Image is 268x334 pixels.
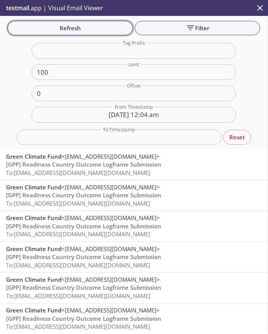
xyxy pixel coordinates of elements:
[6,153,61,160] span: Green Climate Fund
[6,292,150,300] span: To: [EMAIL_ADDRESS][DOMAIN_NAME][DOMAIN_NAME]
[6,315,161,322] span: [GPP] Readiness Country Outcome Logframe Submission
[61,153,160,160] span: <[EMAIL_ADDRESS][DOMAIN_NAME]>
[6,191,161,199] span: [GPP] Readiness Country Outcome Logframe Submission
[6,284,161,291] span: [GPP] Readiness Country Outcome Logframe Submission
[6,200,150,207] span: To: [EMAIL_ADDRESS][DOMAIN_NAME][DOMAIN_NAME]
[6,261,150,269] span: To: [EMAIL_ADDRESS][DOMAIN_NAME][DOMAIN_NAME]
[61,245,160,253] span: <[EMAIL_ADDRESS][DOMAIN_NAME]>
[6,4,29,12] span: testmail
[61,276,160,283] span: <[EMAIL_ADDRESS][DOMAIN_NAME]>
[6,214,61,222] span: Green Climate Fund
[6,245,61,253] span: Green Climate Fund
[6,323,150,330] span: To: [EMAIL_ADDRESS][DOMAIN_NAME][DOMAIN_NAME]
[61,214,160,222] span: <[EMAIL_ADDRESS][DOMAIN_NAME]>
[141,23,254,33] span: Filter
[6,230,150,238] span: To: [EMAIL_ADDRESS][DOMAIN_NAME][DOMAIN_NAME]
[229,132,245,142] span: Reset
[135,21,260,35] button: Filter
[61,306,160,314] span: <[EMAIL_ADDRESS][DOMAIN_NAME]>
[6,161,161,168] span: [GPP] Readiness Country Outcome Logframe Submission
[223,130,251,144] button: Reset
[6,306,61,314] span: Green Climate Fund
[6,222,161,230] span: [GPP] Readiness Country Outcome Logframe Submission
[6,169,150,176] span: To: [EMAIL_ADDRESS][DOMAIN_NAME][DOMAIN_NAME]
[61,183,160,191] span: <[EMAIL_ADDRESS][DOMAIN_NAME]>
[8,21,133,35] button: Refresh
[6,183,61,191] span: Green Climate Fund
[6,276,61,283] span: Green Climate Fund
[14,23,127,33] span: Refresh
[6,253,161,261] span: [GPP] Readiness Country Outcome Logframe Submission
